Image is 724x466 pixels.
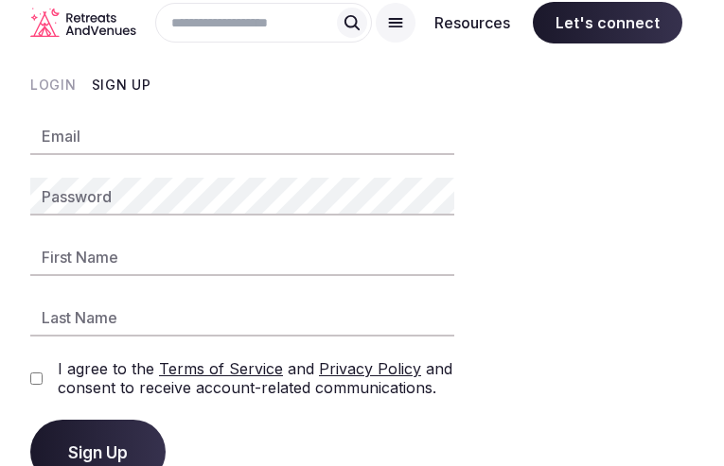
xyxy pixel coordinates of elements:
[68,442,128,461] span: Sign Up
[30,8,136,37] svg: Retreats and Venues company logo
[419,2,525,43] button: Resources
[92,76,151,95] button: Sign Up
[533,2,682,43] span: Let's connect
[319,359,421,378] a: Privacy Policy
[58,359,454,397] label: I agree to the and and consent to receive account-related communications.
[30,8,136,37] a: Visit the homepage
[30,76,77,95] button: Login
[159,359,283,378] a: Terms of Service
